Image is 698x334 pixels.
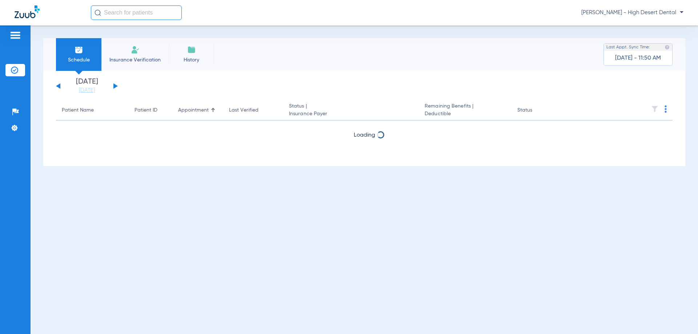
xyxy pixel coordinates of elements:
img: Schedule [75,45,83,54]
span: Insurance Verification [107,56,163,64]
span: [DATE] - 11:50 AM [615,55,661,62]
div: Patient ID [135,106,167,114]
span: Insurance Payer [289,110,413,118]
span: History [174,56,209,64]
th: Status | [283,100,419,121]
span: [PERSON_NAME] - High Desert Dental [581,9,683,16]
img: hamburger-icon [9,31,21,40]
img: group-dot-blue.svg [665,105,667,113]
img: Search Icon [95,9,101,16]
img: last sync help info [665,45,670,50]
div: Appointment [178,106,217,114]
div: Patient Name [62,106,123,114]
span: Last Appt. Sync Time: [606,44,650,51]
th: Remaining Benefits | [419,100,511,121]
span: Loading [354,132,375,138]
div: Patient ID [135,106,157,114]
li: [DATE] [65,78,109,94]
a: [DATE] [65,87,109,94]
span: Schedule [61,56,96,64]
div: Last Verified [229,106,277,114]
img: Zuub Logo [15,5,40,18]
input: Search for patients [91,5,182,20]
img: filter.svg [651,105,658,113]
span: Deductible [425,110,505,118]
img: Manual Insurance Verification [131,45,140,54]
div: Patient Name [62,106,94,114]
div: Appointment [178,106,209,114]
div: Last Verified [229,106,258,114]
img: History [187,45,196,54]
th: Status [512,100,561,121]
